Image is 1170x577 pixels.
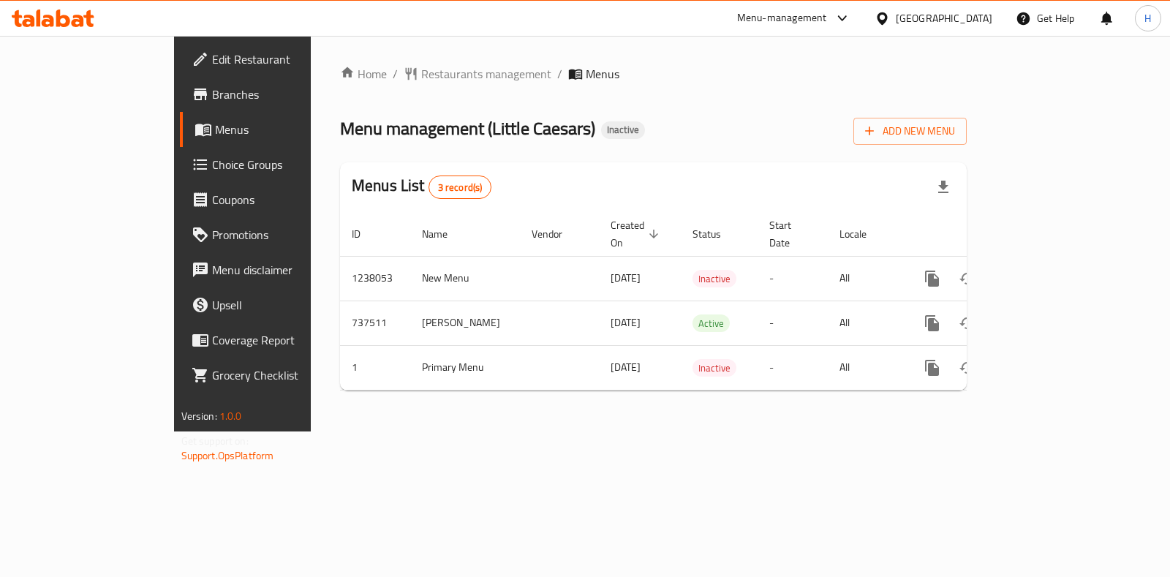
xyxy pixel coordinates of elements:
span: Status [692,225,740,243]
span: Get support on: [181,431,249,450]
button: more [915,306,950,341]
span: [DATE] [611,358,641,377]
span: Name [422,225,467,243]
table: enhanced table [340,212,1067,391]
td: [PERSON_NAME] [410,301,520,345]
span: Menu management ( Little Caesars ) [340,112,595,145]
span: Promotions [212,226,358,244]
span: Start Date [769,216,810,252]
span: [DATE] [611,268,641,287]
a: Menus [180,112,369,147]
a: Promotions [180,217,369,252]
span: Inactive [692,271,736,287]
span: Restaurants management [421,65,551,83]
span: Created On [611,216,663,252]
td: Primary Menu [410,345,520,390]
span: Coverage Report [212,331,358,349]
div: Active [692,314,730,332]
td: All [828,301,903,345]
div: Export file [926,170,961,205]
a: Choice Groups [180,147,369,182]
div: Menu-management [737,10,827,27]
a: Coverage Report [180,323,369,358]
nav: breadcrumb [340,65,967,83]
div: Inactive [692,359,736,377]
a: Branches [180,77,369,112]
span: Menus [215,121,358,138]
li: / [393,65,398,83]
button: Change Status [950,350,985,385]
td: 1238053 [340,256,410,301]
span: Vendor [532,225,581,243]
span: Coupons [212,191,358,208]
a: Menu disclaimer [180,252,369,287]
button: Add New Menu [853,118,967,145]
button: more [915,261,950,296]
a: Upsell [180,287,369,323]
a: Support.OpsPlatform [181,446,274,465]
a: Restaurants management [404,65,551,83]
a: Coupons [180,182,369,217]
td: 737511 [340,301,410,345]
span: Choice Groups [212,156,358,173]
td: All [828,345,903,390]
span: [DATE] [611,313,641,332]
span: Branches [212,86,358,103]
th: Actions [903,212,1067,257]
span: Locale [839,225,886,243]
span: Active [692,315,730,332]
a: Grocery Checklist [180,358,369,393]
span: Version: [181,407,217,426]
button: Change Status [950,261,985,296]
button: Change Status [950,306,985,341]
span: Grocery Checklist [212,366,358,384]
div: Inactive [601,121,645,139]
li: / [557,65,562,83]
span: Add New Menu [865,122,955,140]
span: H [1144,10,1151,26]
td: All [828,256,903,301]
a: Edit Restaurant [180,42,369,77]
span: Upsell [212,296,358,314]
td: - [758,256,828,301]
span: 1.0.0 [219,407,242,426]
td: - [758,301,828,345]
div: [GEOGRAPHIC_DATA] [896,10,992,26]
span: ID [352,225,380,243]
span: 3 record(s) [429,181,491,195]
span: Edit Restaurant [212,50,358,68]
span: Inactive [601,124,645,136]
td: - [758,345,828,390]
td: New Menu [410,256,520,301]
td: 1 [340,345,410,390]
div: Total records count [429,176,492,199]
span: Inactive [692,360,736,377]
button: more [915,350,950,385]
span: Menus [586,65,619,83]
h2: Menus List [352,175,491,199]
span: Menu disclaimer [212,261,358,279]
